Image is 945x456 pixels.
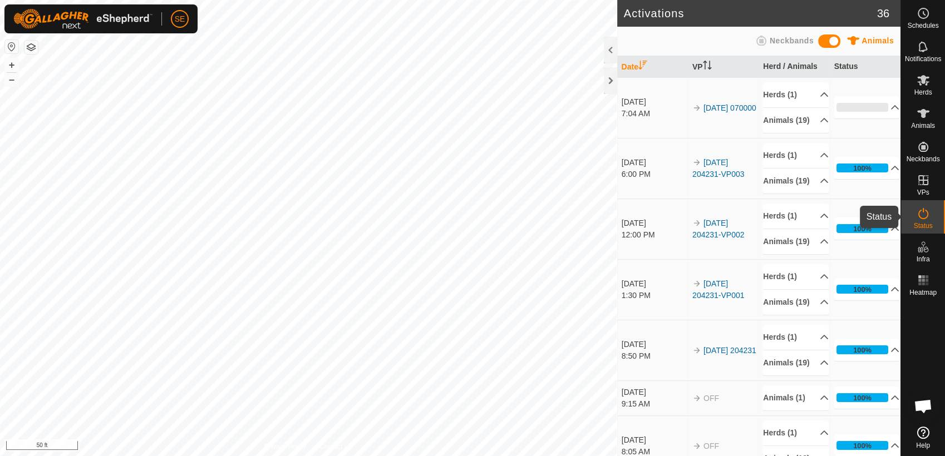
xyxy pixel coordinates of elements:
[834,339,900,361] p-accordion-header: 100%
[617,56,688,78] th: Date
[916,442,930,449] span: Help
[622,386,687,398] div: [DATE]
[834,386,900,409] p-accordion-header: 100%
[834,278,900,300] p-accordion-header: 100%
[703,62,712,71] p-sorticon: Activate to sort
[638,62,647,71] p-sorticon: Activate to sort
[914,89,932,96] span: Herds
[913,222,932,229] span: Status
[763,82,829,107] p-accordion-header: Herds (1)
[5,73,18,86] button: –
[763,264,829,289] p-accordion-header: Herds (1)
[622,217,687,229] div: [DATE]
[907,389,940,423] div: Open chat
[907,22,938,29] span: Schedules
[836,441,889,450] div: 100%
[916,256,929,262] span: Infra
[692,103,701,112] img: arrow
[906,156,939,162] span: Neckbands
[911,122,935,129] span: Animals
[622,157,687,168] div: [DATE]
[853,345,872,355] div: 100%
[853,440,872,451] div: 100%
[763,168,829,194] p-accordion-header: Animals (19)
[319,442,352,452] a: Contact Us
[853,393,872,403] div: 100%
[622,108,687,120] div: 7:04 AM
[622,350,687,362] div: 8:50 PM
[763,350,829,375] p-accordion-header: Animals (19)
[692,442,701,450] img: arrow
[853,224,872,234] div: 100%
[264,442,306,452] a: Privacy Policy
[877,5,889,22] span: 36
[834,217,900,240] p-accordion-header: 100%
[763,420,829,445] p-accordion-header: Herds (1)
[770,36,814,45] span: Neckbands
[759,56,829,78] th: Herd / Animals
[622,398,687,410] div: 9:15 AM
[763,204,829,229] p-accordion-header: Herds (1)
[763,229,829,254] p-accordion-header: Animals (19)
[836,103,889,112] div: 0%
[830,56,900,78] th: Status
[703,346,756,355] a: [DATE] 204231
[692,219,744,239] a: [DATE] 204231-VP002
[836,163,889,172] div: 100%
[763,290,829,315] p-accordion-header: Animals (19)
[836,285,889,294] div: 100%
[692,158,744,179] a: [DATE] 204231-VP003
[763,108,829,133] p-accordion-header: Animals (19)
[763,385,829,410] p-accordion-header: Animals (1)
[763,143,829,168] p-accordion-header: Herds (1)
[862,36,894,45] span: Animals
[5,58,18,72] button: +
[692,346,701,355] img: arrow
[692,219,701,227] img: arrow
[622,229,687,241] div: 12:00 PM
[175,13,185,25] span: SE
[836,224,889,233] div: 100%
[703,442,719,450] span: OFF
[692,279,701,288] img: arrow
[853,163,872,174] div: 100%
[703,394,719,403] span: OFF
[5,40,18,53] button: Reset Map
[763,325,829,350] p-accordion-header: Herds (1)
[622,96,687,108] div: [DATE]
[836,393,889,402] div: 100%
[901,422,945,453] a: Help
[13,9,152,29] img: Gallagher Logo
[624,7,877,20] h2: Activations
[905,56,941,62] span: Notifications
[836,345,889,354] div: 100%
[703,103,756,112] a: [DATE] 070000
[692,158,701,167] img: arrow
[834,96,900,118] p-accordion-header: 0%
[688,56,759,78] th: VP
[24,41,38,54] button: Map Layers
[692,279,744,300] a: [DATE] 204231-VP001
[917,189,929,196] span: VPs
[622,339,687,350] div: [DATE]
[622,278,687,290] div: [DATE]
[622,290,687,301] div: 1:30 PM
[853,284,872,295] div: 100%
[909,289,937,296] span: Heatmap
[622,168,687,180] div: 6:00 PM
[622,434,687,446] div: [DATE]
[692,394,701,403] img: arrow
[834,157,900,179] p-accordion-header: 100%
